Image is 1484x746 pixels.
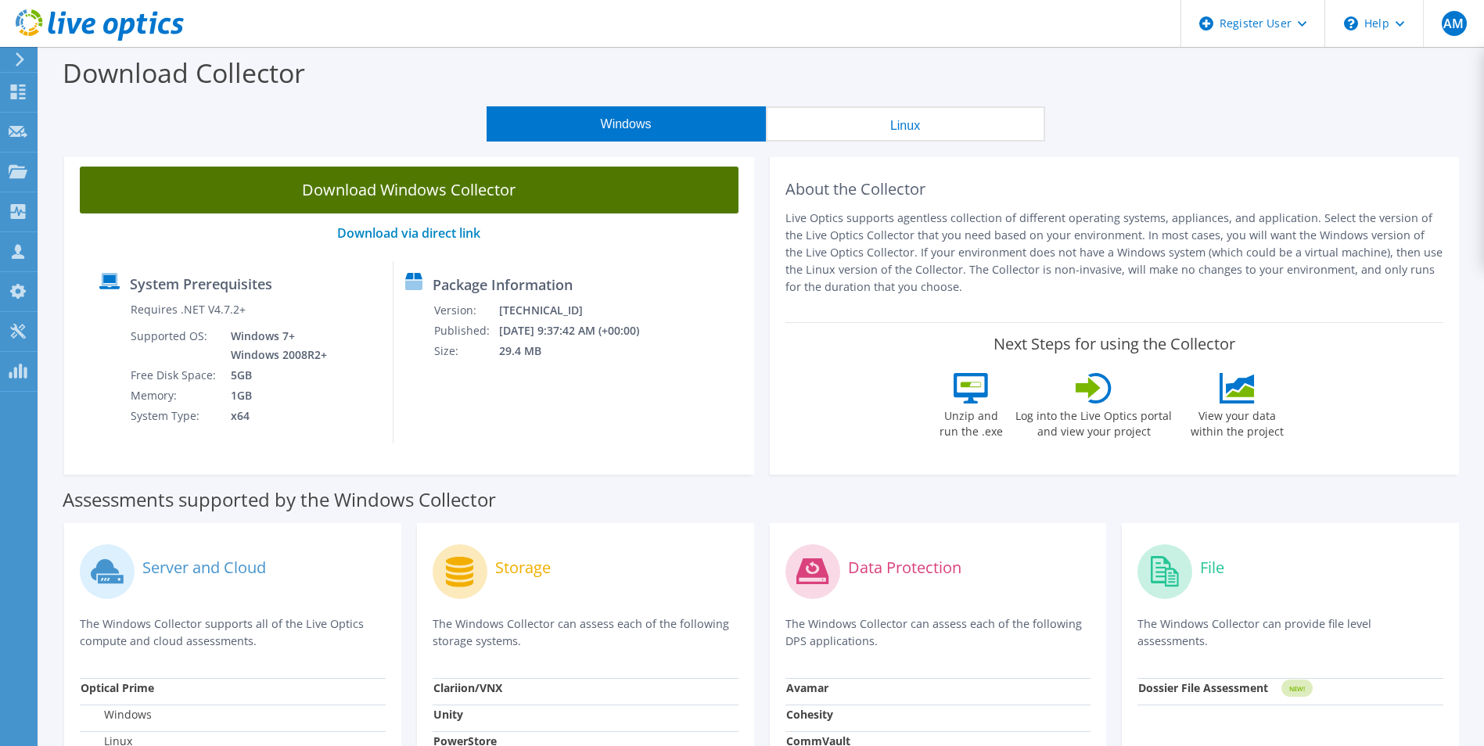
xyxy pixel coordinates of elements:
[498,321,660,341] td: [DATE] 9:37:42 AM (+00:00)
[131,302,246,317] label: Requires .NET V4.7.2+
[1442,11,1467,36] span: AM
[433,300,498,321] td: Version:
[219,386,330,406] td: 1GB
[63,55,305,91] label: Download Collector
[130,406,219,426] td: System Type:
[219,365,330,386] td: 5GB
[1180,403,1293,439] label: View your data within the project
[80,167,738,213] a: Download Windows Collector
[219,326,330,365] td: Windows 7+ Windows 2008R2+
[498,341,660,361] td: 29.4 MB
[433,680,502,695] strong: Clariion/VNX
[785,210,1444,296] p: Live Optics supports agentless collection of different operating systems, appliances, and applica...
[766,106,1045,142] button: Linux
[1015,403,1173,439] label: Log into the Live Optics portal and view your project
[498,300,660,321] td: [TECHNICAL_ID]
[81,707,152,723] label: Windows
[1138,680,1268,695] strong: Dossier File Assessment
[433,707,463,722] strong: Unity
[130,326,219,365] td: Supported OS:
[433,321,498,341] td: Published:
[433,615,738,650] p: The Windows Collector can assess each of the following storage systems.
[935,403,1007,439] label: Unzip and run the .exe
[495,560,551,576] label: Storage
[785,615,1091,650] p: The Windows Collector can assess each of the following DPS applications.
[1200,560,1224,576] label: File
[786,680,828,695] strong: Avamar
[130,386,219,406] td: Memory:
[785,180,1444,199] h2: About the Collector
[433,341,498,361] td: Size:
[142,560,266,576] label: Server and Cloud
[786,707,833,722] strong: Cohesity
[130,276,272,292] label: System Prerequisites
[433,277,573,292] label: Package Information
[130,365,219,386] td: Free Disk Space:
[1137,615,1443,650] p: The Windows Collector can provide file level assessments.
[848,560,961,576] label: Data Protection
[487,106,766,142] button: Windows
[80,615,386,650] p: The Windows Collector supports all of the Live Optics compute and cloud assessments.
[1289,684,1305,693] tspan: NEW!
[994,335,1235,353] label: Next Steps for using the Collector
[1344,16,1358,30] svg: \n
[219,406,330,426] td: x64
[337,224,480,242] a: Download via direct link
[63,492,496,507] label: Assessments supported by the Windows Collector
[81,680,154,695] strong: Optical Prime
